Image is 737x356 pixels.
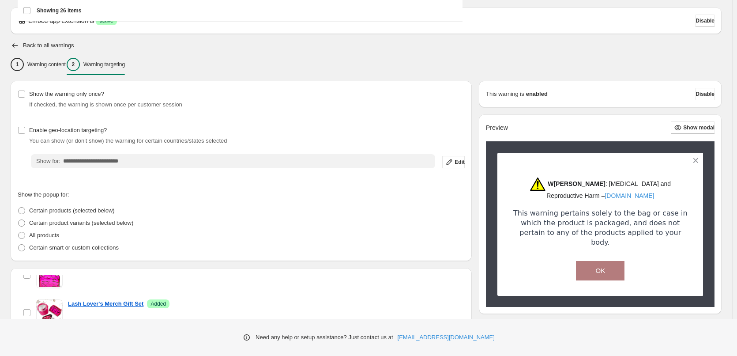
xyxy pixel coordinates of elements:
[455,159,465,166] span: Edit
[696,15,714,27] button: Disable
[29,127,107,133] span: Enable geo-location targeting?
[29,231,59,240] p: All products
[671,121,714,134] button: Show modal
[11,58,24,71] div: 1
[67,55,125,74] button: 2Warning targeting
[530,177,546,191] img: ⚠ #2
[67,58,80,71] div: 2
[18,191,69,198] span: Show the popup for:
[486,90,524,98] p: This warning is
[150,300,166,307] span: Added
[29,91,104,97] span: Show the warning only once?
[513,209,690,246] span: This warning pertains solely to the bag or case in which the product is packaged, and does not pe...
[605,192,654,199] a: [DOMAIN_NAME]
[683,124,714,131] span: Show modal
[37,7,81,14] span: Showing 26 items
[36,299,63,326] img: Lash Lover's Merch Gift Set
[29,207,115,214] span: Certain products (selected below)
[696,88,714,100] button: Disable
[486,124,508,132] h2: Preview
[36,158,60,164] span: Show for:
[442,156,465,168] button: Edit
[576,261,624,280] button: OK
[11,55,66,74] button: 1Warning content
[548,180,553,187] strong: W
[546,180,671,199] span: : [MEDICAL_DATA] and Reproductive Harm –
[554,180,605,187] strong: [PERSON_NAME]
[68,299,143,308] a: Lash Lover's Merch Gift Set
[696,17,714,24] span: Disable
[29,220,133,226] span: Certain product variants (selected below)
[23,42,74,49] h2: Back to all warnings
[29,137,227,144] span: You can show (or don't show) the warning for certain countries/states selected
[27,61,66,68] p: Warning content
[83,61,125,68] p: Warning targeting
[526,90,548,98] strong: enabled
[29,101,182,108] span: If checked, the warning is shown once per customer session
[29,243,119,252] p: Certain smart or custom collections
[696,91,714,98] span: Disable
[398,333,495,342] a: [EMAIL_ADDRESS][DOMAIN_NAME]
